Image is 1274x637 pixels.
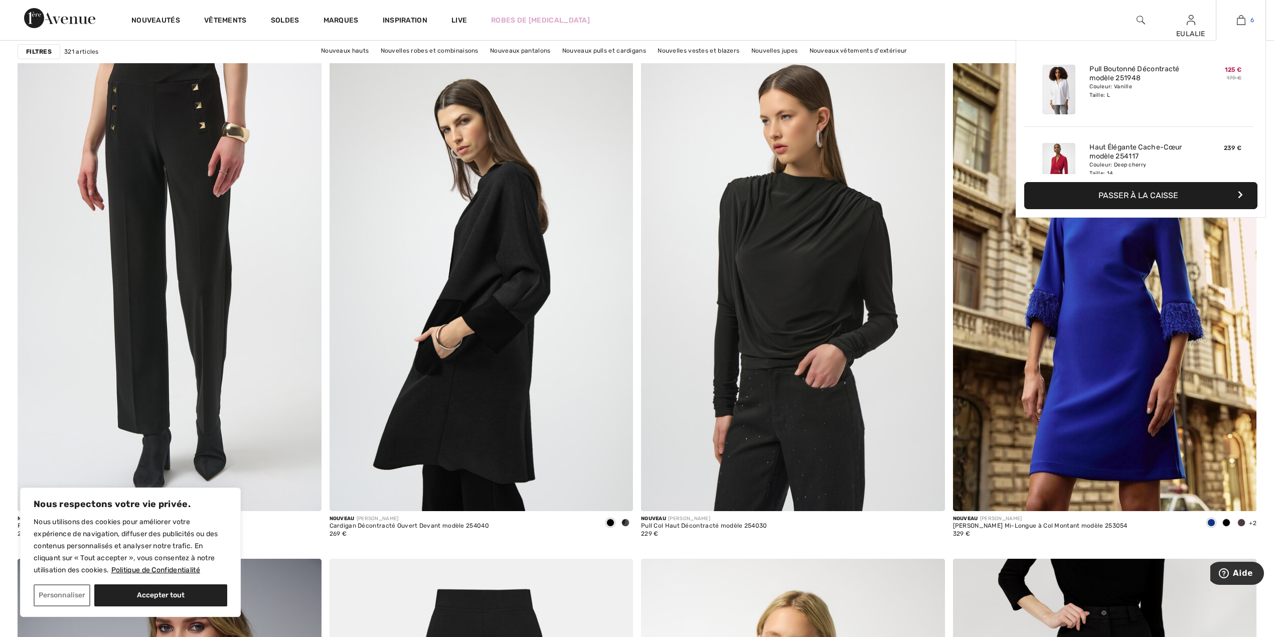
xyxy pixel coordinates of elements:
span: Nouveau [18,516,43,522]
span: +2 [1249,520,1256,527]
span: Nouveau [953,516,978,522]
div: Cardigan Décontracté Ouvert Devant modèle 254040 [330,523,489,530]
a: Soldes [271,16,299,27]
a: 6 [1216,14,1265,26]
div: Black/Black [603,515,618,532]
img: Pull Col Haut Décontracté modèle 254030. Noir [641,55,945,511]
div: Grey melange/black [618,515,633,532]
a: Haut Élégante Cache-Cœur modèle 254117 [1089,143,1188,161]
span: Nouveau [330,516,355,522]
iframe: Ouvre un widget dans lequel vous pouvez trouver plus d’informations [1210,562,1264,587]
img: Mon panier [1237,14,1245,26]
strong: Filtres [26,47,52,56]
div: Pantalon Formel Taille Moyenne modèle 254099 [18,523,161,530]
a: Pull Boutonné Décontracté modèle 251948 [1089,65,1188,83]
span: 6 [1250,16,1254,25]
a: Nouvelles robes et combinaisons [376,44,484,57]
div: Couleur: Deep cherry Taille: 14 [1089,161,1188,177]
span: Inspiration [383,16,427,27]
img: Pantalon Formel Taille Moyenne modèle 254099. Noir [18,55,322,511]
img: Mes infos [1187,14,1195,26]
button: Personnaliser [34,584,90,606]
span: 329 € [953,530,971,537]
img: Cardigan Décontracté Ouvert Devant modèle 254040. Noir/Noir [330,55,633,511]
a: Nouveaux pantalons [485,44,555,57]
span: 249 € [18,530,35,537]
a: Vêtements [204,16,247,27]
div: Royal Sapphire 163 [1204,515,1219,532]
img: Robe Droite Mi-Longue à Col Montant modèle 253054. Bleu Nuit [953,55,1257,511]
div: Nous respectons votre vie privée. [20,488,241,617]
s: 179 € [1227,75,1242,81]
div: [PERSON_NAME] [641,515,767,523]
a: Se connecter [1187,15,1195,25]
span: 321 articles [64,47,99,56]
div: Mocha [1234,515,1249,532]
p: Nous utilisons des cookies pour améliorer votre expérience de navigation, diffuser des publicités... [34,516,227,576]
img: Pull Boutonné Décontracté modèle 251948 [1042,65,1075,114]
div: Black [1219,515,1234,532]
span: 229 € [641,530,659,537]
a: Nouvelles jupes [746,44,803,57]
a: Nouveaux vêtements d'extérieur [805,44,912,57]
a: Nouveaux hauts [316,44,374,57]
button: Passer à la caisse [1024,182,1257,209]
a: Live [451,15,467,26]
p: Nous respectons votre vie privée. [34,498,227,510]
a: Nouveaux pulls et cardigans [557,44,651,57]
img: recherche [1137,14,1145,26]
div: Couleur: Vanille Taille: L [1089,83,1188,99]
div: [PERSON_NAME] [953,515,1128,523]
img: Haut Élégante Cache-Cœur modèle 254117 [1042,143,1075,193]
img: 1ère Avenue [24,8,95,28]
a: Nouvelles vestes et blazers [653,44,744,57]
span: Nouveau [641,516,666,522]
div: [PERSON_NAME] [330,515,489,523]
a: Robes de [MEDICAL_DATA] [491,15,590,26]
a: Politique de Confidentialité [111,565,201,575]
a: Marques [324,16,359,27]
span: 239 € [1224,144,1242,151]
span: 269 € [330,530,347,537]
div: [PERSON_NAME] Mi-Longue à Col Montant modèle 253054 [953,523,1128,530]
button: Accepter tout [94,584,227,606]
div: EULALIE [1166,29,1215,39]
span: 125 € [1225,66,1242,73]
a: Nouveautés [131,16,180,27]
div: Pull Col Haut Décontracté modèle 254030 [641,523,767,530]
div: [PERSON_NAME] [18,515,161,523]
